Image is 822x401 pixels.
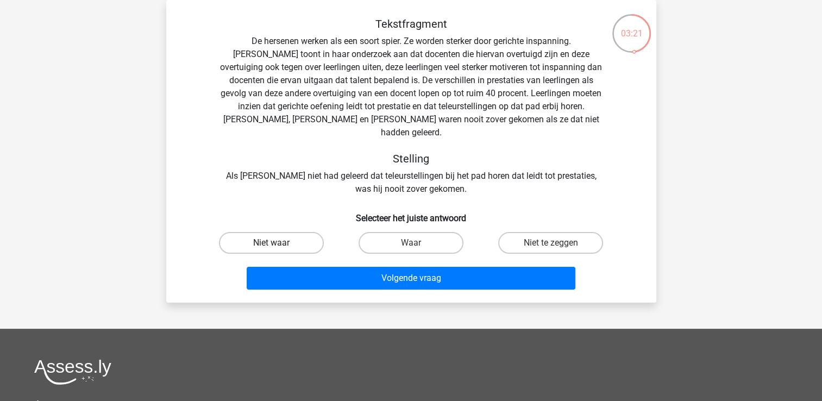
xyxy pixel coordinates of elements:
img: Assessly logo [34,359,111,385]
label: Niet waar [219,232,324,254]
div: 03:21 [611,13,652,40]
div: De hersenen werken als een soort spier. Ze worden sterker door gerichte inspanning. [PERSON_NAME]... [184,17,639,196]
label: Waar [359,232,463,254]
h5: Tekstfragment [218,17,604,30]
h5: Stelling [218,152,604,165]
button: Volgende vraag [247,267,575,290]
h6: Selecteer het juiste antwoord [184,204,639,223]
label: Niet te zeggen [498,232,603,254]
